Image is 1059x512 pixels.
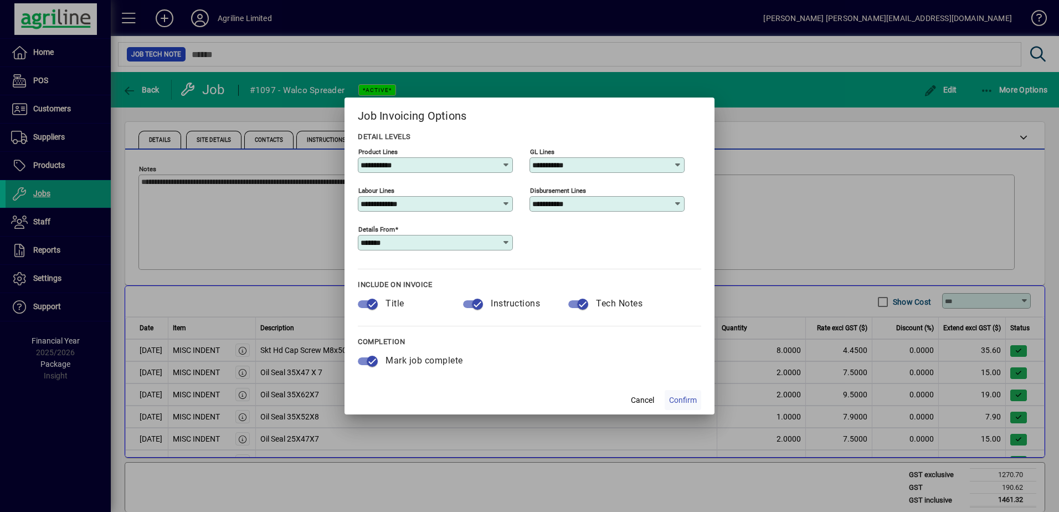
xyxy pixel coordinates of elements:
[625,390,660,410] button: Cancel
[385,355,463,366] span: Mark job complete
[358,278,701,291] div: INCLUDE ON INVOICE
[358,148,398,156] mat-label: Product Lines
[665,390,701,410] button: Confirm
[385,298,404,309] span: Title
[596,298,642,309] span: Tech Notes
[669,395,697,406] span: Confirm
[631,395,654,406] span: Cancel
[358,130,701,144] div: DETAIL LEVELS
[358,226,395,233] mat-label: Details From
[358,187,394,194] mat-label: Labour Lines
[530,148,554,156] mat-label: GL Lines
[530,187,586,194] mat-label: Disbursement Lines
[345,98,714,130] h2: Job Invoicing Options
[358,335,701,349] div: COMPLETION
[491,298,540,309] span: Instructions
